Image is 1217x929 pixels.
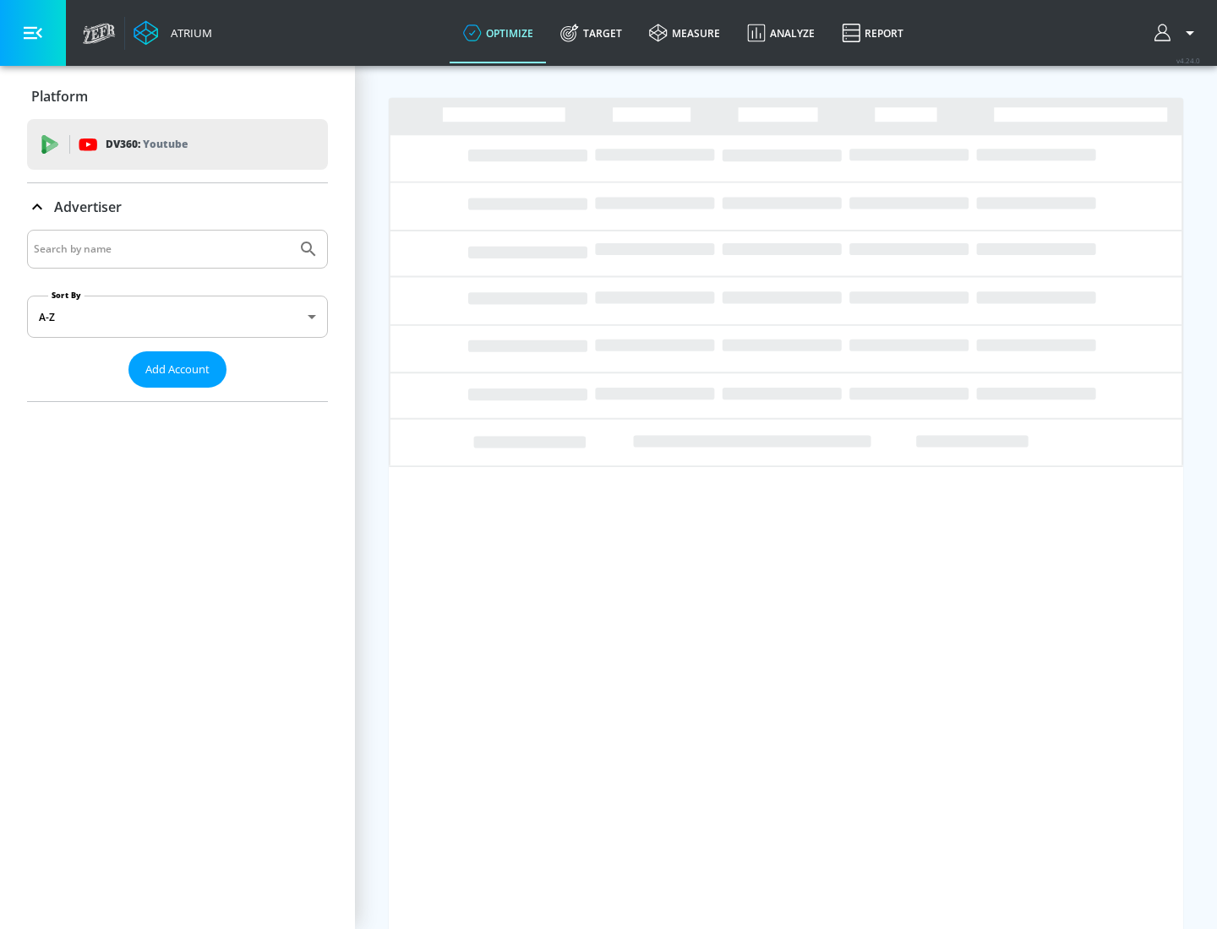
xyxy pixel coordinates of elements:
a: optimize [450,3,547,63]
a: Atrium [134,20,212,46]
div: DV360: Youtube [27,119,328,170]
span: v 4.24.0 [1176,56,1200,65]
p: Advertiser [54,198,122,216]
p: Youtube [143,135,188,153]
div: A-Z [27,296,328,338]
button: Add Account [128,351,226,388]
div: Atrium [164,25,212,41]
input: Search by name [34,238,290,260]
a: Analyze [734,3,828,63]
a: measure [636,3,734,63]
nav: list of Advertiser [27,388,328,401]
p: Platform [31,87,88,106]
div: Advertiser [27,183,328,231]
label: Sort By [48,290,85,301]
span: Add Account [145,360,210,379]
a: Report [828,3,917,63]
div: Platform [27,73,328,120]
a: Target [547,3,636,63]
p: DV360: [106,135,188,154]
div: Advertiser [27,230,328,401]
